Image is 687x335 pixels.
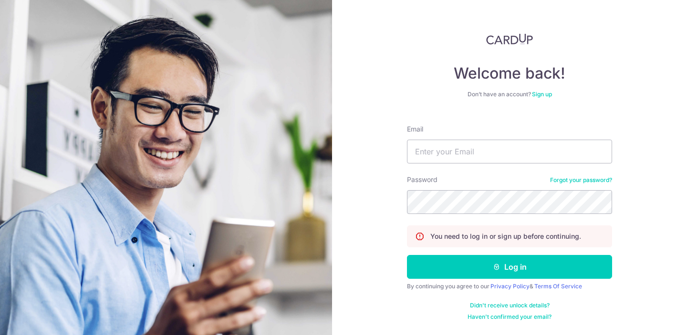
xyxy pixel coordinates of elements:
a: Terms Of Service [534,283,582,290]
a: Didn't receive unlock details? [470,302,550,309]
input: Enter your Email [407,140,612,163]
h4: Welcome back! [407,64,612,83]
div: By continuing you agree to our & [407,283,612,290]
img: CardUp Logo [486,33,533,45]
a: Privacy Policy [490,283,530,290]
a: Sign up [532,91,552,98]
label: Email [407,124,423,134]
a: Haven't confirmed your email? [468,313,552,321]
button: Log in [407,255,612,279]
div: Don’t have an account? [407,91,612,98]
p: You need to log in or sign up before continuing. [430,232,581,241]
a: Forgot your password? [550,176,612,184]
label: Password [407,175,437,184]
